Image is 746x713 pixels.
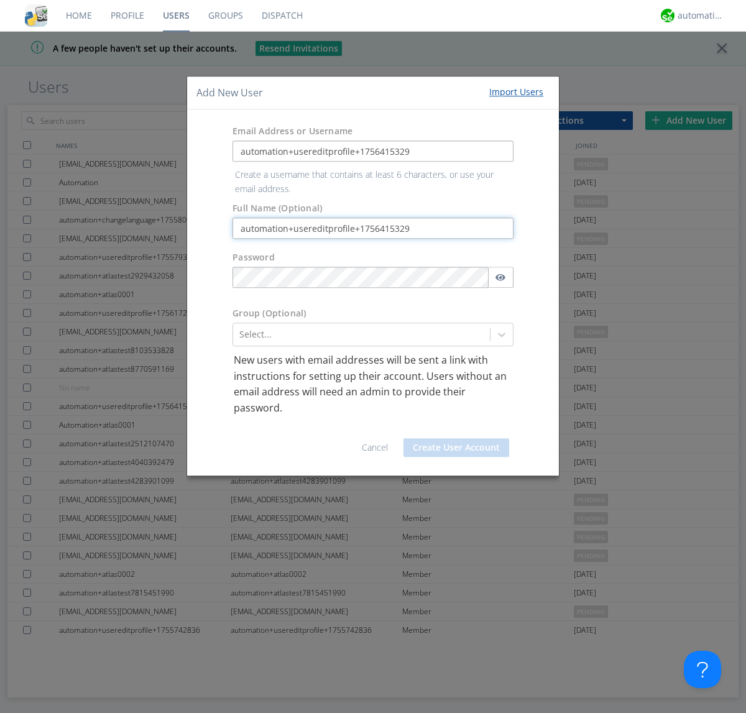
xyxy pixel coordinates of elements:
[489,86,543,98] div: Import Users
[196,86,263,100] h4: Add New User
[233,141,513,162] input: e.g. email@address.com, Housekeeping1
[233,126,352,138] label: Email Address or Username
[362,441,388,453] a: Cancel
[226,168,520,196] p: Create a username that contains at least 6 characters, or use your email address.
[678,9,724,22] div: automation+atlas
[233,218,513,239] input: Julie Appleseed
[234,352,512,416] p: New users with email addresses will be sent a link with instructions for setting up their account...
[233,202,322,214] label: Full Name (Optional)
[661,9,675,22] img: d2d01cd9b4174d08988066c6d424eccd
[25,4,47,27] img: cddb5a64eb264b2086981ab96f4c1ba7
[233,251,275,264] label: Password
[403,438,509,457] button: Create User Account
[233,307,306,320] label: Group (Optional)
